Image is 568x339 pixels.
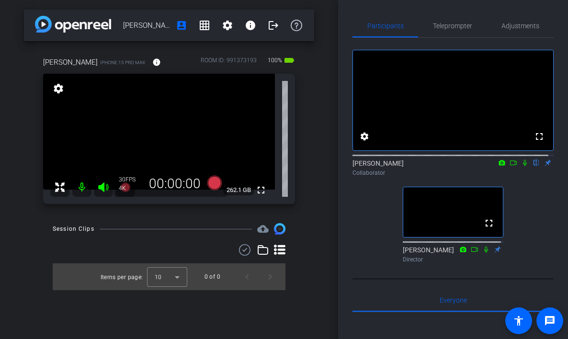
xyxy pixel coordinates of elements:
[223,184,254,196] span: 262.1 GB
[483,217,495,229] mat-icon: fullscreen
[201,56,257,70] div: ROOM ID: 991373193
[268,20,279,31] mat-icon: logout
[259,265,282,288] button: Next page
[367,23,404,29] span: Participants
[544,315,556,327] mat-icon: message
[352,158,554,177] div: [PERSON_NAME]
[531,158,542,167] mat-icon: flip
[222,20,233,31] mat-icon: settings
[236,265,259,288] button: Previous page
[359,131,370,142] mat-icon: settings
[101,272,143,282] div: Items per page:
[152,58,161,67] mat-icon: info
[257,223,269,235] mat-icon: cloud_upload
[53,224,94,234] div: Session Clips
[176,20,187,31] mat-icon: account_box
[199,20,210,31] mat-icon: grid_on
[534,131,545,142] mat-icon: fullscreen
[501,23,539,29] span: Adjustments
[35,16,111,33] img: app-logo
[440,297,467,304] span: Everyone
[266,53,284,68] span: 100%
[255,184,267,196] mat-icon: fullscreen
[52,83,65,94] mat-icon: settings
[119,184,143,192] div: 4K
[100,59,145,66] span: iPhone 15 Pro Max
[274,223,285,235] img: Session clips
[352,169,554,177] div: Collaborator
[403,255,503,264] div: Director
[245,20,256,31] mat-icon: info
[257,223,269,235] span: Destinations for your clips
[204,272,220,282] div: 0 of 0
[119,176,143,183] div: 30
[284,55,295,66] mat-icon: battery_std
[403,245,503,264] div: [PERSON_NAME]
[123,16,170,35] span: [PERSON_NAME]
[433,23,472,29] span: Teleprompter
[143,176,207,192] div: 00:00:00
[43,57,98,68] span: [PERSON_NAME]
[513,315,524,327] mat-icon: accessibility
[125,176,136,183] span: FPS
